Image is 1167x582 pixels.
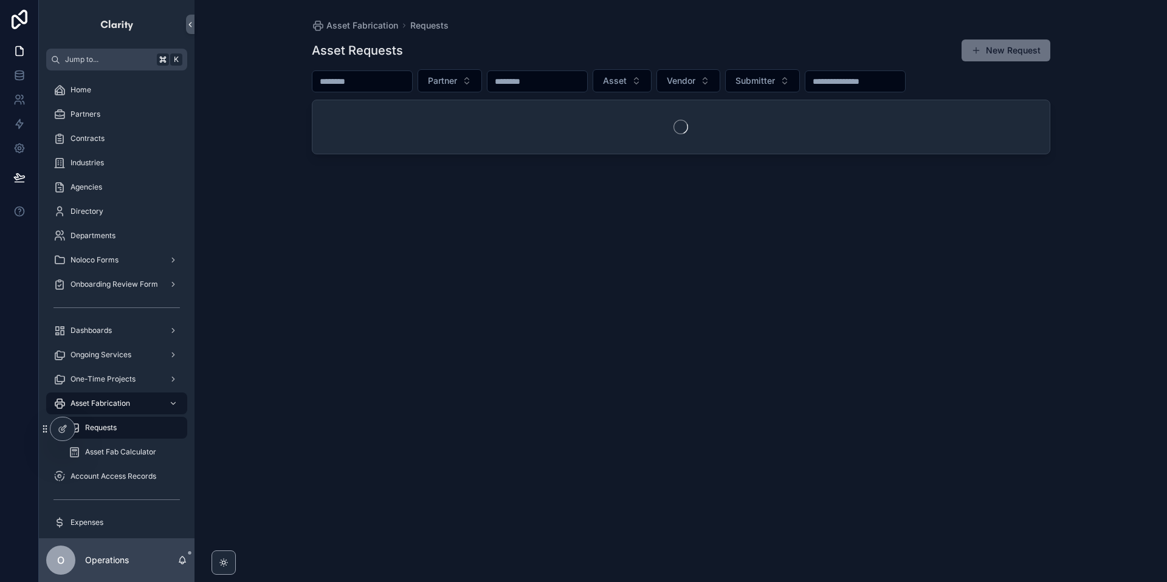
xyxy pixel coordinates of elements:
[735,75,775,87] span: Submitter
[46,49,187,70] button: Jump to...K
[603,75,627,87] span: Asset
[46,368,187,390] a: One-Time Projects
[656,69,720,92] button: Select Button
[326,19,398,32] span: Asset Fabrication
[61,441,187,463] a: Asset Fab Calculator
[428,75,457,87] span: Partner
[39,70,194,538] div: scrollable content
[71,518,103,527] span: Expenses
[71,231,115,241] span: Departments
[418,69,482,92] button: Select Button
[46,344,187,366] a: Ongoing Services
[593,69,652,92] button: Select Button
[71,85,91,95] span: Home
[61,417,187,439] a: Requests
[71,374,136,384] span: One-Time Projects
[71,158,104,168] span: Industries
[312,19,398,32] a: Asset Fabrication
[46,512,187,533] a: Expenses
[71,207,103,216] span: Directory
[46,103,187,125] a: Partners
[725,69,800,92] button: Select Button
[85,423,117,433] span: Requests
[85,554,129,566] p: Operations
[71,109,100,119] span: Partners
[85,447,156,457] span: Asset Fab Calculator
[46,273,187,295] a: Onboarding Review Form
[171,55,181,64] span: K
[46,392,187,414] a: Asset Fabrication
[46,225,187,247] a: Departments
[57,553,64,567] span: O
[46,320,187,341] a: Dashboards
[71,134,105,143] span: Contracts
[71,279,158,289] span: Onboarding Review Form
[46,176,187,198] a: Agencies
[46,152,187,174] a: Industries
[312,42,403,59] h1: Asset Requests
[71,182,102,192] span: Agencies
[65,55,152,64] span: Jump to...
[71,255,119,265] span: Noloco Forms
[46,79,187,101] a: Home
[667,75,695,87] span: Vendor
[46,465,187,487] a: Account Access Records
[71,471,156,481] span: Account Access Records
[71,326,112,335] span: Dashboards
[71,350,131,360] span: Ongoing Services
[71,399,130,408] span: Asset Fabrication
[46,249,187,271] a: Noloco Forms
[410,19,449,32] a: Requests
[100,15,134,34] img: App logo
[46,200,187,222] a: Directory
[46,128,187,149] a: Contracts
[962,39,1050,61] button: New Request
